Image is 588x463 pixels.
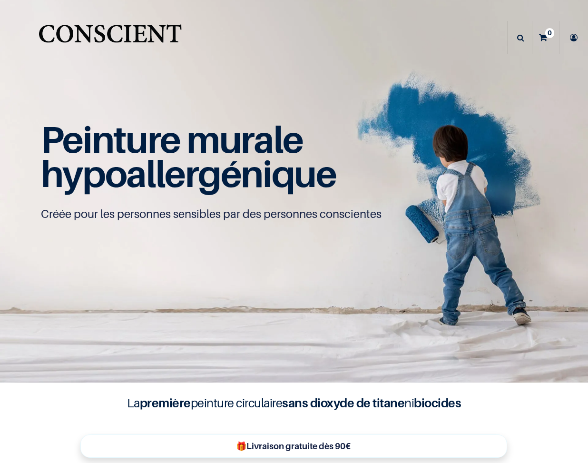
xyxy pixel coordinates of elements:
[104,394,484,412] h4: La peinture circulaire ni
[140,395,191,410] b: première
[41,117,303,161] span: Peinture murale
[37,19,184,57] img: Conscient
[37,19,184,57] a: Logo of Conscient
[282,395,404,410] b: sans dioxyde de titane
[236,441,351,451] b: 🎁Livraison gratuite dès 90€
[41,207,547,222] p: Créée pour les personnes sensibles par des personnes conscientes
[41,151,336,196] span: hypoallergénique
[545,28,554,38] sup: 0
[414,395,461,410] b: biocides
[532,21,559,54] a: 0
